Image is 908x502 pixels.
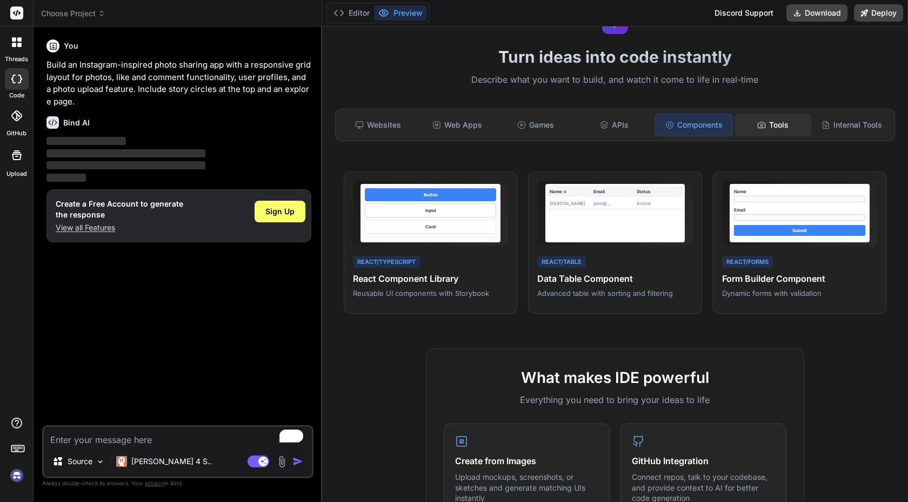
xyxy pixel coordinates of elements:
label: code [9,91,24,100]
div: Tools [735,114,812,136]
h4: Data Table Component [537,272,692,285]
p: Source [68,456,92,467]
img: attachment [276,455,288,468]
p: Reusable UI components with Storybook [353,288,508,298]
p: Advanced table with sorting and filtering [537,288,692,298]
img: Pick Models [96,457,105,466]
div: Web Apps [419,114,496,136]
div: Name ↓ [550,188,593,195]
div: Internal Tools [813,114,890,136]
div: Discord Support [708,4,780,22]
p: [PERSON_NAME] 4 S.. [131,456,212,467]
div: Input [365,203,496,217]
h4: Form Builder Component [722,272,877,285]
p: Build an Instagram-inspired photo sharing app with a responsive grid layout for photos, like and ... [46,59,311,108]
h1: Turn ideas into code instantly [329,47,902,67]
div: Name [734,188,865,195]
div: Websites [340,114,417,136]
div: APIs [576,114,653,136]
div: Button [365,188,496,201]
button: Preview [374,5,427,21]
h4: React Component Library [353,272,508,285]
label: GitHub [6,129,26,138]
div: React/Table [537,256,586,268]
span: Choose Project [41,8,105,19]
div: Email [734,207,865,213]
span: ‌ [46,149,205,157]
div: React/TypeScript [353,256,420,268]
h4: Create from Images [455,454,598,467]
div: Submit [734,225,865,236]
h1: Create a Free Account to generate the response [56,199,183,220]
div: Components [655,114,733,136]
p: Describe what you want to build, and watch it come to life in real-time [329,73,902,87]
label: threads [5,55,28,64]
h2: What makes IDE powerful [444,366,786,389]
div: Email [593,188,637,195]
div: Games [497,114,574,136]
p: Dynamic forms with validation [722,288,877,298]
div: [PERSON_NAME] [550,200,593,207]
button: Deploy [854,4,903,22]
img: signin [8,466,26,485]
button: Download [786,4,847,22]
div: React/Forms [722,256,773,268]
label: Upload [6,169,27,179]
img: Claude 4 Sonnet [116,456,127,467]
div: john@... [593,200,637,207]
span: ‌ [46,174,86,182]
p: Everything you need to bring your ideas to life [444,393,786,406]
h6: You [64,41,78,51]
span: ‌ [46,161,205,169]
div: Active [637,200,680,207]
p: View all Features [56,222,183,233]
textarea: To enrich screen reader interactions, please activate Accessibility in Grammarly extension settings [44,427,312,446]
span: privacy [145,480,164,486]
h4: GitHub Integration [632,454,775,467]
button: Editor [329,5,374,21]
p: Always double-check its answers. Your in Bind [42,478,313,488]
div: Card [365,220,496,234]
span: Sign Up [265,206,295,217]
h6: Bind AI [63,117,90,128]
span: ‌ [46,137,126,145]
img: icon [292,456,303,467]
